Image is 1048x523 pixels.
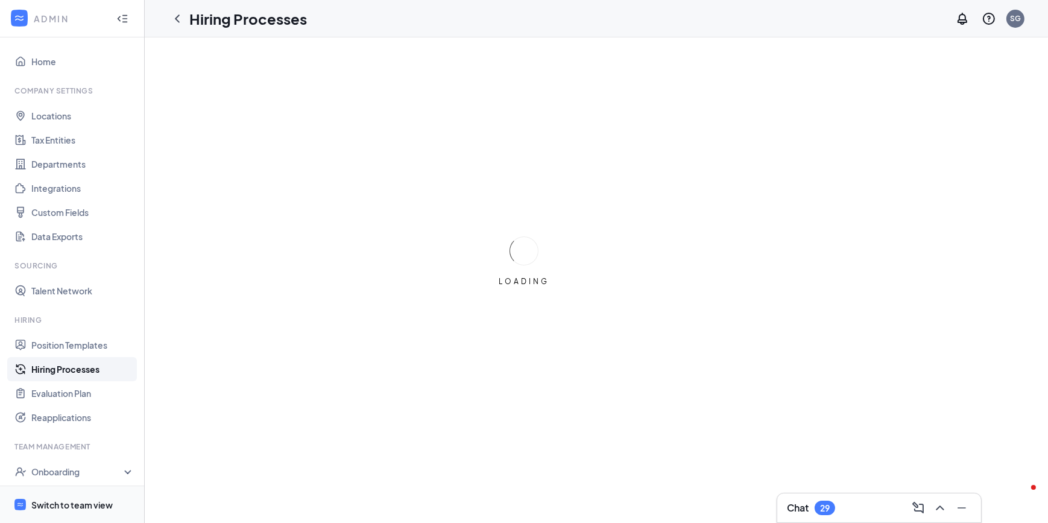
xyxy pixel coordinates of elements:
[13,12,25,24] svg: WorkstreamLogo
[31,176,134,200] a: Integrations
[14,315,132,325] div: Hiring
[14,442,132,452] div: Team Management
[31,499,113,511] div: Switch to team view
[31,200,134,224] a: Custom Fields
[494,276,554,287] div: LOADING
[982,11,996,26] svg: QuestionInfo
[787,501,809,515] h3: Chat
[116,13,128,25] svg: Collapse
[1010,13,1021,24] div: SG
[14,261,132,271] div: Sourcing
[909,498,928,518] button: ComposeMessage
[34,13,106,25] div: ADMIN
[933,501,947,515] svg: ChevronUp
[31,128,134,152] a: Tax Entities
[31,333,134,357] a: Position Templates
[31,466,124,478] div: Onboarding
[170,11,185,26] svg: ChevronLeft
[189,8,307,29] h1: Hiring Processes
[955,501,969,515] svg: Minimize
[31,381,134,405] a: Evaluation Plan
[31,49,134,74] a: Home
[31,357,134,381] a: Hiring Processes
[952,498,971,518] button: Minimize
[31,405,134,429] a: Reapplications
[820,503,830,513] div: 29
[955,11,970,26] svg: Notifications
[31,104,134,128] a: Locations
[14,86,132,96] div: Company Settings
[1007,482,1036,511] iframe: Intercom live chat
[14,466,27,478] svg: UserCheck
[31,152,134,176] a: Departments
[16,501,24,509] svg: WorkstreamLogo
[930,498,950,518] button: ChevronUp
[31,224,134,249] a: Data Exports
[31,279,134,303] a: Talent Network
[911,501,926,515] svg: ComposeMessage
